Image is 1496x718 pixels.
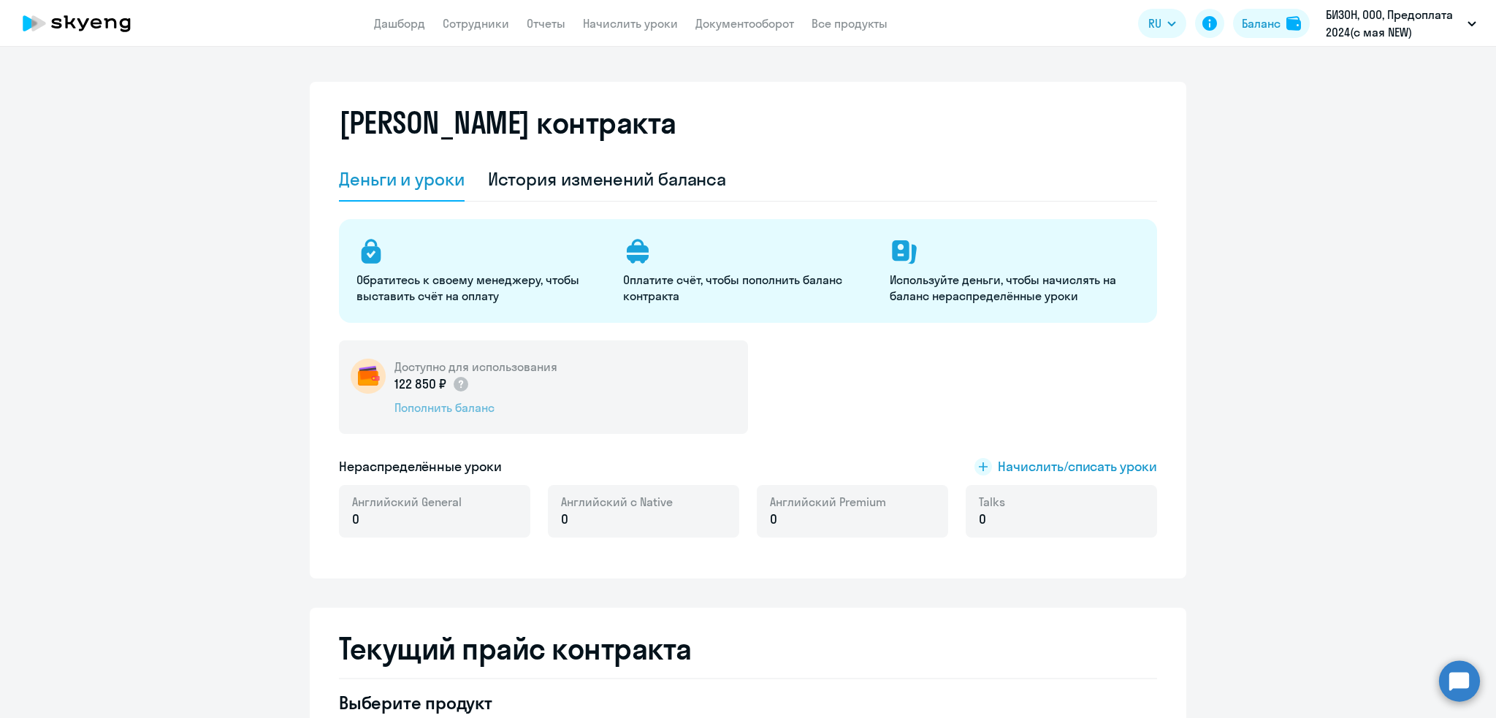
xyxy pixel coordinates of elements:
p: 122 850 ₽ [394,375,470,394]
h4: Выберите продукт [339,691,742,714]
div: История изменений баланса [488,167,727,191]
p: Обратитесь к своему менеджеру, чтобы выставить счёт на оплату [356,272,606,304]
h5: Доступно для использования [394,359,557,375]
h2: Текущий прайс контракта [339,631,1157,666]
span: 0 [979,510,986,529]
div: Деньги и уроки [339,167,465,191]
span: Начислить/списать уроки [998,457,1157,476]
h2: [PERSON_NAME] контракта [339,105,676,140]
img: wallet-circle.png [351,359,386,394]
span: 0 [561,510,568,529]
div: Баланс [1242,15,1281,32]
a: Все продукты [812,16,888,31]
span: Английский General [352,494,462,510]
span: Английский Premium [770,494,886,510]
span: RU [1148,15,1161,32]
span: Английский с Native [561,494,673,510]
button: Балансbalance [1233,9,1310,38]
a: Отчеты [527,16,565,31]
p: Используйте деньги, чтобы начислять на баланс нераспределённые уроки [890,272,1139,304]
span: 0 [352,510,359,529]
a: Документооборот [695,16,794,31]
button: RU [1138,9,1186,38]
div: Пополнить баланс [394,400,557,416]
p: БИЗОН, ООО, Предоплата 2024(с мая NEW) [1326,6,1462,41]
a: Дашборд [374,16,425,31]
a: Сотрудники [443,16,509,31]
a: Начислить уроки [583,16,678,31]
p: Оплатите счёт, чтобы пополнить баланс контракта [623,272,872,304]
span: 0 [770,510,777,529]
h5: Нераспределённые уроки [339,457,502,476]
button: БИЗОН, ООО, Предоплата 2024(с мая NEW) [1318,6,1484,41]
img: balance [1286,16,1301,31]
span: Talks [979,494,1005,510]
